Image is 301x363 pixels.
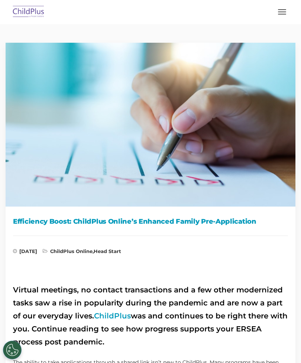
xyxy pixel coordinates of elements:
[11,3,46,21] img: ChildPlus by Procare Solutions
[13,283,288,349] h2: Virtual meetings, no contact transactions and a few other modernized tasks saw a rise in populari...
[94,248,121,254] a: Head Start
[43,249,121,256] span: ,
[50,248,93,254] a: ChildPlus Online
[94,311,131,320] a: ChildPlus
[13,216,288,227] h1: Efficiency Boost: ChildPlus Online’s Enhanced Family Pre-Application
[13,249,37,256] span: [DATE]
[3,341,22,359] button: Cookies Settings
